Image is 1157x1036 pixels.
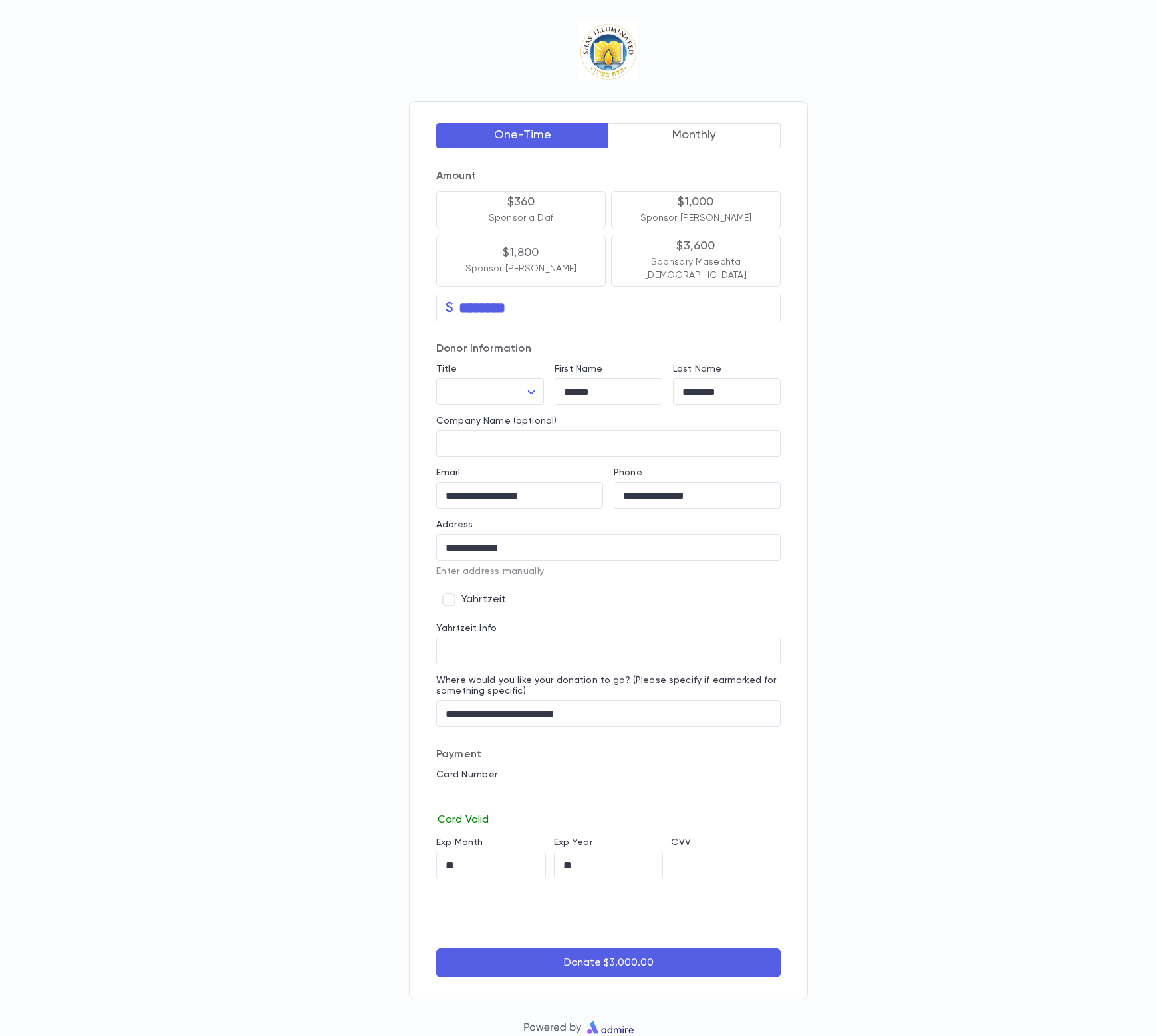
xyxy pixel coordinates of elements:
[436,675,781,696] label: Where would you like your donation to go? (Please specify if earmarked for something specific)
[436,416,557,426] label: Company Name (optional)
[507,195,535,209] p: $360
[611,235,781,287] button: $3,600Sponsory Masechta [DEMOGRAPHIC_DATA]
[436,123,609,148] button: One-Time
[436,519,473,530] label: Address
[436,837,483,848] label: Exp Month
[608,123,781,148] button: Monthly
[436,170,781,183] p: Amount
[436,379,544,405] div: ​
[436,342,781,356] p: Donor Information
[676,239,715,253] p: $3,600
[436,948,781,977] button: Donate $3,000.00
[465,262,577,275] p: Sponsor [PERSON_NAME]
[503,246,539,259] p: $1,800
[555,364,602,374] label: First Name
[436,811,781,827] p: Card Valid
[673,364,721,374] label: Last Name
[436,191,606,229] button: $360Sponsor a Daf
[640,211,752,225] p: Sponsor [PERSON_NAME]
[436,748,781,761] p: Payment
[611,191,781,229] button: $1,000Sponsor [PERSON_NAME]
[489,211,553,225] p: Sponsor a Daf
[671,852,781,878] iframe: cvv
[436,623,497,634] label: Yahrtzeit Info
[436,364,457,374] label: Title
[436,784,781,811] iframe: card
[671,837,781,848] p: CVV
[436,235,606,287] button: $1,800Sponsor [PERSON_NAME]
[554,837,592,848] label: Exp Year
[436,566,781,577] p: Enter address manually
[446,301,453,315] p: $
[578,21,638,81] img: Logo
[614,467,642,478] label: Phone
[678,195,713,209] p: $1,000
[436,467,460,478] label: Email
[461,593,506,606] span: Yahrtzeit
[622,255,769,282] p: Sponsory Masechta [DEMOGRAPHIC_DATA]
[436,769,781,780] p: Card Number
